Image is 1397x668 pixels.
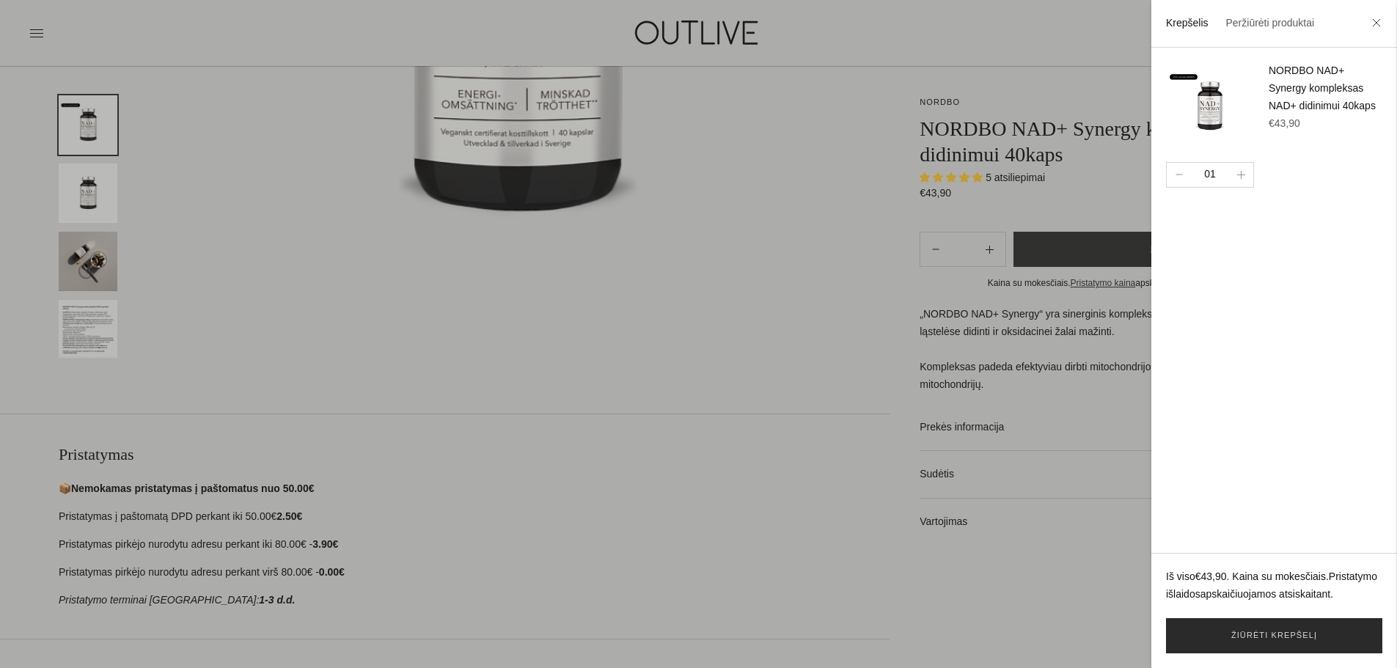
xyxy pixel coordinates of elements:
[1166,62,1254,150] img: nordbo-nad-synergy-outlive_1_1_1_200x.png
[1166,17,1209,29] a: Krepšelis
[1269,117,1300,129] span: €43,90
[1225,17,1314,29] a: Peržiūrėti produktai
[1195,570,1227,582] span: €43,90
[1269,65,1376,111] a: NORDBO NAD+ Synergy kompleksas NAD+ didinimui 40kaps
[1166,568,1382,603] p: Iš viso . Kaina su mokesčiais. apskaičiuojamos atsiskaitant.
[1166,618,1382,653] a: Žiūrėti krepšelį
[1198,167,1222,183] div: 01
[1166,570,1377,600] a: Pristatymo išlaidos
